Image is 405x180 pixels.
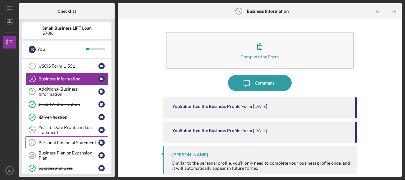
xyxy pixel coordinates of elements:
[98,76,105,82] div: I K
[25,149,108,162] a: 12Business Plan or Expansion PlanIK
[253,104,267,109] time: 2025-07-23 12:23
[255,75,274,91] div: Comment
[98,88,105,95] div: I K
[98,127,105,133] div: I K
[39,166,98,171] div: Sources and Uses
[31,90,33,94] tspan: 7
[58,9,76,14] b: Checklist
[98,63,105,69] div: I K
[39,64,98,69] div: USCIS Form 1-551
[172,128,252,133] div: You Submitted the Business Profile Form
[98,139,105,146] div: I K
[39,150,98,161] div: Business Plan or Expansion Plan
[98,114,105,120] div: I K
[98,101,105,108] div: I K
[238,9,240,13] tspan: 6
[172,104,252,109] div: You Submitted the Business Profile Form
[247,9,289,14] b: Business Information
[228,75,292,91] button: Comment
[30,154,34,157] tspan: 12
[98,152,105,159] div: I K
[3,164,16,177] button: IK
[30,128,34,132] tspan: 10
[39,86,98,97] div: Additional Business Information
[31,64,33,68] tspan: 5
[166,32,354,69] button: Complete the Form
[42,26,92,31] b: Small Business LIFT Loan
[25,60,108,72] a: 5USCIS Form 1-551IK
[39,115,98,120] div: ID Verification
[8,169,11,172] text: IK
[37,44,86,55] div: You
[25,162,108,175] a: Sources and UsesIK
[30,141,34,145] tspan: 11
[39,76,98,81] div: Business Information
[172,152,208,157] div: [PERSON_NAME]
[253,128,267,133] time: 2025-07-23 12:22
[42,31,92,36] div: $70K
[25,111,108,124] a: ID VerificationIK
[98,165,105,171] div: I K
[31,77,33,81] tspan: 6
[25,136,108,149] a: 11Personal Financial StatementIK
[25,72,108,85] a: 6Business InformationIK
[25,124,108,136] a: 10Year to Date Profit and Loss statementIK
[39,140,98,145] div: Personal Financial Statement
[39,102,98,107] div: Credit Authorization
[39,125,98,135] div: Year to Date Profit and Loss statement
[25,98,108,111] a: Credit AuthorizationIK
[29,46,36,53] div: I K
[25,85,108,98] a: 7Additional Business InformationIK
[240,54,279,59] div: Complete the Form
